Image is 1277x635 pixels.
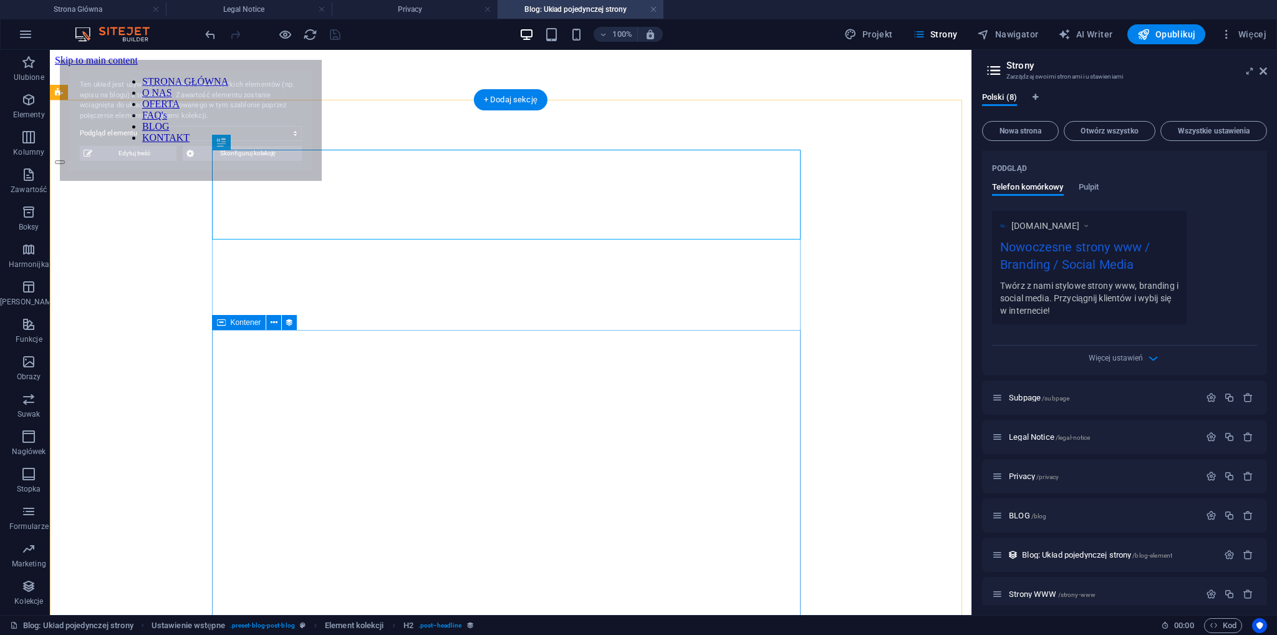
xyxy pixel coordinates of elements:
[474,89,547,110] div: + Dodaj sekcję
[1008,550,1018,560] div: Ten układ jest używany jako szablon dla wszystkich elementów (np. wpisu na blogu) z tej kolekcji....
[9,521,49,531] p: Formularze
[1183,621,1185,630] span: :
[1137,28,1195,41] span: Opublikuj
[302,27,317,42] button: reload
[1069,127,1150,135] span: Otwórz wszystko
[152,618,225,633] span: Kliknij, aby zaznaczyć. Kliknij dwukrotnie, aby edytować
[1009,393,1069,402] span: Subpage
[992,163,1027,173] p: Podgląd Twojej strony w wynikach wyszukiwania
[972,24,1043,44] button: Nawigator
[1005,433,1200,441] div: Legal Notice/legal-notice
[992,182,1099,206] div: Podgląd
[1006,60,1267,71] h2: Strony
[1117,351,1132,366] button: Więcej ustawień
[1031,513,1047,520] span: /blog
[5,5,88,16] a: Skip to main content
[612,27,632,42] h6: 100%
[203,27,218,42] button: undo
[1224,392,1235,403] div: Duplikuj
[1215,24,1271,44] button: Więcej
[13,147,44,157] p: Kolumny
[1132,552,1172,559] span: /blog-element
[14,596,43,606] p: Kolekcje
[1006,71,1242,82] h3: Zarządzaj swoimi stronami i ustawieniami
[325,618,384,633] span: Kliknij, aby zaznaczyć. Kliknij dwukrotnie, aby edytować
[17,372,41,382] p: Obrazy
[988,127,1053,135] span: Nowa strona
[1009,472,1059,481] span: Privacy
[1224,589,1235,599] div: Duplikuj
[982,121,1059,141] button: Nowa strona
[1000,238,1178,279] div: Nowoczesne strony www / Branding / Social Media
[13,110,45,120] p: Elementy
[1005,472,1200,480] div: Privacy/privacy
[1089,354,1144,362] span: Więcej ustawień
[1005,394,1200,402] div: Subpage/subpage
[1224,432,1235,442] div: Duplikuj
[1174,618,1193,633] span: 00 00
[1206,392,1217,403] div: Ustawienia
[1018,551,1218,559] div: Blog: Układ pojedynczej strony/blog-element
[16,334,42,344] p: Funkcje
[839,24,897,44] button: Projekt
[1042,395,1069,402] span: /subpage
[1252,618,1267,633] button: Usercentrics
[908,24,963,44] button: Strony
[1127,24,1205,44] button: Opublikuj
[17,484,41,494] p: Stopka
[403,618,413,633] span: Kliknij, aby zaznaczyć. Kliknij dwukrotnie, aby edytować
[466,621,475,629] i: Ten element jest powiązany z kolekcją
[982,92,1267,116] div: Zakładki językowe
[1243,471,1253,482] div: Usuń
[19,222,39,232] p: Boksy
[1011,220,1079,232] span: [DOMAIN_NAME]
[1036,473,1059,480] span: /privacy
[1058,28,1112,41] span: AI Writer
[1206,589,1217,599] div: Ustawienia
[1000,222,1008,230] img: 3-E1BGbemo_9S5xTt4IiLPGA-K8WP97pnvxOw7zUkrP9mBg.png
[1210,618,1236,633] span: Kod
[1022,550,1172,560] span: Kliknij, aby otworzyć stronę
[10,618,133,633] a: Kliknij, aby anulować zaznaczenie. Kliknij dwukrotnie, aby otworzyć Strony
[1161,618,1194,633] h6: Czas sesji
[1224,510,1235,521] div: Duplikuj
[72,27,165,42] img: Editor Logo
[1204,618,1242,633] button: Kod
[498,2,663,16] h4: Blog: Układ pojedynczej strony
[152,618,475,633] nav: breadcrumb
[1220,28,1266,41] span: Więcej
[11,185,47,195] p: Zawartość
[9,259,49,269] p: Harmonijka
[839,24,897,44] div: Projekt (Ctrl+Alt+Y)
[1053,24,1117,44] button: AI Writer
[992,180,1064,197] span: Telefon komórkowy
[1166,127,1261,135] span: Wszystkie ustawienia
[332,2,498,16] h4: Privacy
[277,27,292,42] button: Kliknij tutaj, aby wyjść z trybu podglądu i kontynuować edycję
[1243,510,1253,521] div: Usuń
[12,447,46,457] p: Nagłówek
[1243,589,1253,599] div: Usuń
[418,618,461,633] span: . post--headline
[1005,590,1200,598] div: Strony WWW/strony-www
[1160,121,1267,141] button: Wszystkie ustawienia
[1009,511,1046,520] span: BLOG
[1206,510,1217,521] div: Ustawienia
[1064,121,1155,141] button: Otwórz wszystko
[12,559,46,569] p: Marketing
[977,28,1038,41] span: Nawigator
[982,90,1017,107] span: Polski (8)
[231,319,261,326] span: Kontener
[1206,432,1217,442] div: Ustawienia
[1000,279,1178,317] div: Twórz z nami stylowe strony www, branding i social media. Przyciągnij klientów i wybij się w inte...
[1056,434,1091,441] span: /legal-notice
[1224,550,1235,560] div: Ustawienia
[17,409,41,419] p: Suwak
[230,618,295,633] span: . preset-blog-post-blog
[594,27,638,42] button: 100%
[1005,511,1200,520] div: BLOG/blog
[166,2,332,16] h4: Legal Notice
[14,72,44,82] p: Ulubione
[303,27,317,42] i: Przeładuj stronę
[203,27,218,42] i: Cofnij: Zmień strony (Ctrl+Z)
